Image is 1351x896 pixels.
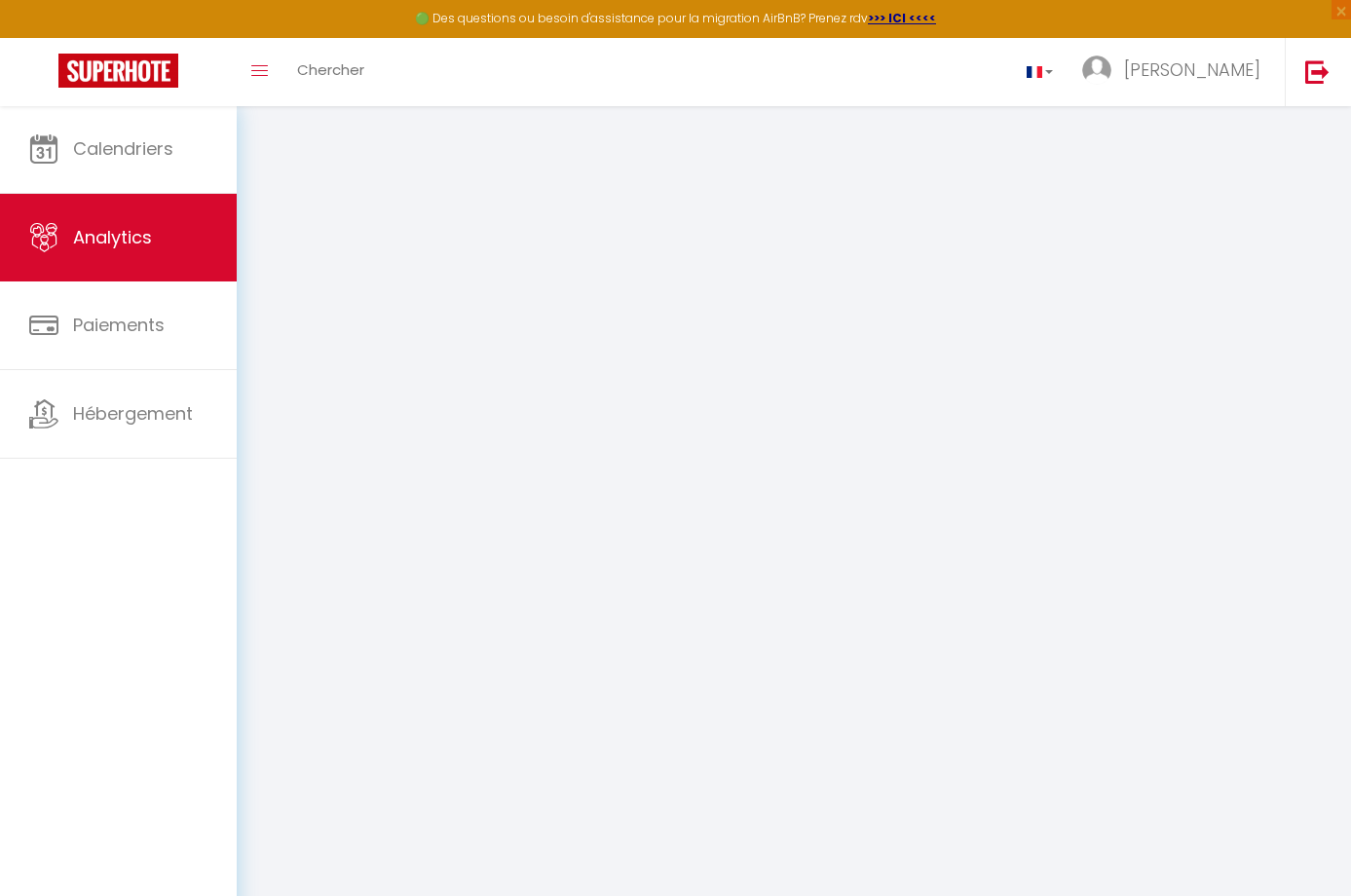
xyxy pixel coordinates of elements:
[297,59,364,80] span: Chercher
[1305,59,1330,84] img: logout
[73,313,165,337] span: Paiements
[868,10,936,26] a: >>> ICI <<<<
[58,54,178,88] img: Super Booking
[73,225,152,249] span: Analytics
[73,136,173,161] span: Calendriers
[1082,56,1111,85] img: ...
[1068,38,1285,106] a: ... [PERSON_NAME]
[1124,57,1260,82] span: [PERSON_NAME]
[282,38,379,106] a: Chercher
[73,401,193,426] span: Hébergement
